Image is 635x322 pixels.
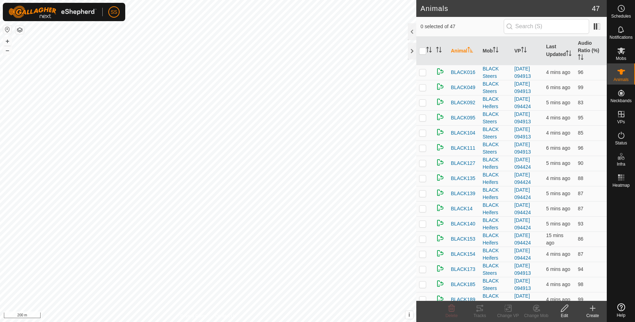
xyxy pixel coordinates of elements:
span: 99 [578,85,583,90]
span: BLACK111 [451,144,475,152]
img: returning on [436,295,445,303]
span: BLACK127 [451,160,475,167]
img: returning on [436,234,445,242]
span: BLACK140 [451,220,475,228]
span: 12 Aug 2025, 10:43 am [546,266,570,272]
span: 88 [578,175,583,181]
p-sorticon: Activate to sort [467,48,473,54]
span: 83 [578,100,583,105]
th: Audio Ratio (%) [575,37,607,65]
p-sorticon: Activate to sort [578,55,583,61]
span: 12 Aug 2025, 10:45 am [546,251,570,257]
span: 95 [578,115,583,120]
p-sorticon: Activate to sort [521,48,527,54]
button: + [3,37,12,45]
p-sorticon: Activate to sort [436,48,442,54]
div: BLACK Heifers [483,95,509,110]
a: Help [607,301,635,320]
div: BLACK Steers [483,126,509,141]
a: [DATE] 094424 [514,202,531,215]
a: Privacy Policy [180,313,207,319]
span: 87 [578,251,583,257]
a: [DATE] 094913 [514,293,531,306]
div: BLACK Steers [483,277,509,292]
span: Help [617,313,625,317]
span: 12 Aug 2025, 10:34 am [546,233,563,246]
img: returning on [436,249,445,258]
div: BLACK Heifers [483,171,509,186]
span: i [409,312,410,318]
th: Animal [448,37,480,65]
span: 12 Aug 2025, 10:44 am [546,221,570,227]
span: Mobs [616,56,626,61]
img: returning on [436,67,445,76]
span: 0 selected of 47 [421,23,504,30]
img: returning on [436,279,445,288]
span: BLACK154 [451,250,475,258]
button: – [3,46,12,55]
span: Status [615,141,627,145]
span: BLACK185 [451,281,475,288]
a: [DATE] 094424 [514,172,531,185]
span: 90 [578,160,583,166]
button: i [405,311,413,319]
span: 12 Aug 2025, 10:45 am [546,69,570,75]
span: Animals [613,78,629,82]
span: VPs [617,120,625,124]
span: BLACK104 [451,129,475,137]
th: VP [512,37,543,65]
span: 87 [578,206,583,211]
span: 98 [578,281,583,287]
p-sorticon: Activate to sort [493,48,498,54]
span: BLACK173 [451,266,475,273]
a: Contact Us [215,313,236,319]
span: 93 [578,221,583,227]
div: Edit [550,312,579,319]
a: [DATE] 094913 [514,66,531,79]
div: BLACK Steers [483,292,509,307]
button: Reset Map [3,25,12,34]
div: Tracks [466,312,494,319]
button: Map Layers [16,26,24,34]
div: Change VP [494,312,522,319]
span: 12 Aug 2025, 10:45 am [546,130,570,136]
a: [DATE] 094424 [514,157,531,170]
span: Heatmap [612,183,630,187]
a: [DATE] 094913 [514,126,531,140]
p-sorticon: Activate to sort [426,48,432,54]
a: [DATE] 094424 [514,217,531,230]
span: BLACK153 [451,235,475,243]
img: returning on [436,158,445,167]
span: BLACK049 [451,84,475,91]
div: BLACK Heifers [483,156,509,171]
span: Schedules [611,14,631,18]
input: Search (S) [504,19,589,34]
span: 12 Aug 2025, 10:44 am [546,191,570,196]
div: BLACK Heifers [483,247,509,262]
div: Change Mob [522,312,550,319]
div: BLACK Heifers [483,186,509,201]
span: 12 Aug 2025, 10:44 am [546,160,570,166]
span: 12 Aug 2025, 10:44 am [546,206,570,211]
div: Create [579,312,607,319]
span: BLACK139 [451,190,475,197]
div: BLACK Steers [483,111,509,125]
a: [DATE] 094913 [514,263,531,276]
th: Mob [480,37,512,65]
span: 86 [578,236,583,242]
img: returning on [436,264,445,273]
span: BLACK095 [451,114,475,122]
span: 12 Aug 2025, 10:45 am [546,175,570,181]
span: 12 Aug 2025, 10:44 am [546,100,570,105]
span: 47 [592,3,600,14]
a: [DATE] 094913 [514,142,531,155]
div: BLACK Steers [483,141,509,156]
span: 12 Aug 2025, 10:43 am [546,145,570,151]
img: returning on [436,204,445,212]
span: 94 [578,266,583,272]
span: BLACK14 [451,205,472,212]
h2: Animals [421,4,592,13]
span: Neckbands [610,99,631,103]
img: returning on [436,82,445,91]
span: 12 Aug 2025, 10:45 am [546,115,570,120]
